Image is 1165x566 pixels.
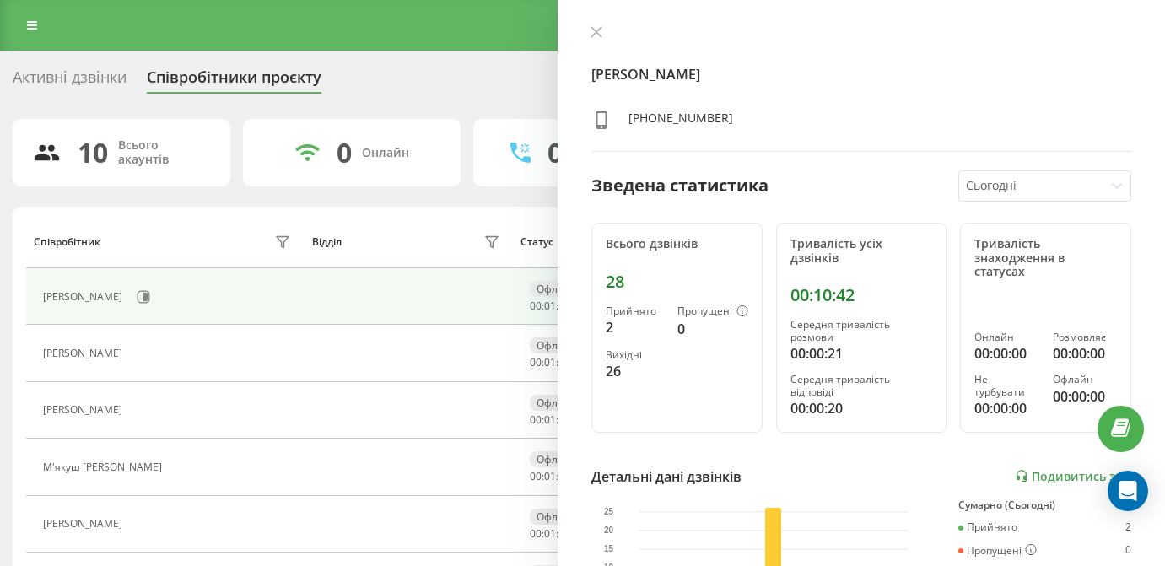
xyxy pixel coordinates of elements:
[544,412,556,427] span: 01
[606,349,664,361] div: Вихідні
[530,526,542,541] span: 00
[34,236,100,248] div: Співробітник
[790,319,933,343] div: Середня тривалість розмови
[606,361,664,381] div: 26
[677,319,748,339] div: 0
[790,285,933,305] div: 00:10:42
[43,348,127,359] div: [PERSON_NAME]
[544,299,556,313] span: 01
[958,499,1131,511] div: Сумарно (Сьогодні)
[43,518,127,530] div: [PERSON_NAME]
[544,469,556,483] span: 01
[604,544,614,553] text: 15
[78,137,108,169] div: 10
[547,137,563,169] div: 0
[43,461,166,473] div: М'якуш [PERSON_NAME]
[530,469,542,483] span: 00
[604,526,614,535] text: 20
[591,173,769,198] div: Зведена статистика
[606,237,748,251] div: Всього дзвінків
[604,507,614,516] text: 25
[1053,332,1117,343] div: Розмовляє
[312,236,342,248] div: Відділ
[974,332,1038,343] div: Онлайн
[544,526,556,541] span: 01
[974,343,1038,364] div: 00:00:00
[790,374,933,398] div: Середня тривалість відповіді
[530,509,584,525] div: Офлайн
[1053,386,1117,407] div: 00:00:00
[13,68,127,94] div: Активні дзвінки
[520,236,553,248] div: Статус
[790,398,933,418] div: 00:00:20
[606,272,748,292] div: 28
[790,237,933,266] div: Тривалість усіх дзвінків
[118,138,210,167] div: Всього акаунтів
[958,521,1017,533] div: Прийнято
[591,466,742,487] div: Детальні дані дзвінків
[1108,471,1148,511] div: Open Intercom Messenger
[1125,544,1131,558] div: 0
[1125,521,1131,533] div: 2
[362,146,409,160] div: Онлайн
[530,412,542,427] span: 00
[958,544,1037,558] div: Пропущені
[1015,469,1131,483] a: Подивитись звіт
[1053,343,1117,364] div: 00:00:00
[530,471,570,482] div: : :
[606,317,664,337] div: 2
[974,398,1038,418] div: 00:00:00
[530,281,584,297] div: Офлайн
[530,337,584,353] div: Офлайн
[43,291,127,303] div: [PERSON_NAME]
[530,395,584,411] div: Офлайн
[530,357,570,369] div: : :
[530,299,542,313] span: 00
[628,110,733,134] div: [PHONE_NUMBER]
[530,451,584,467] div: Офлайн
[43,404,127,416] div: [PERSON_NAME]
[147,68,321,94] div: Співробітники проєкту
[677,305,748,319] div: Пропущені
[1053,374,1117,385] div: Офлайн
[530,414,570,426] div: : :
[974,374,1038,398] div: Не турбувати
[530,300,570,312] div: : :
[606,305,664,317] div: Прийнято
[974,237,1117,279] div: Тривалість знаходження в статусах
[337,137,352,169] div: 0
[530,528,570,540] div: : :
[544,355,556,369] span: 01
[790,343,933,364] div: 00:00:21
[530,355,542,369] span: 00
[591,64,1131,84] h4: [PERSON_NAME]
